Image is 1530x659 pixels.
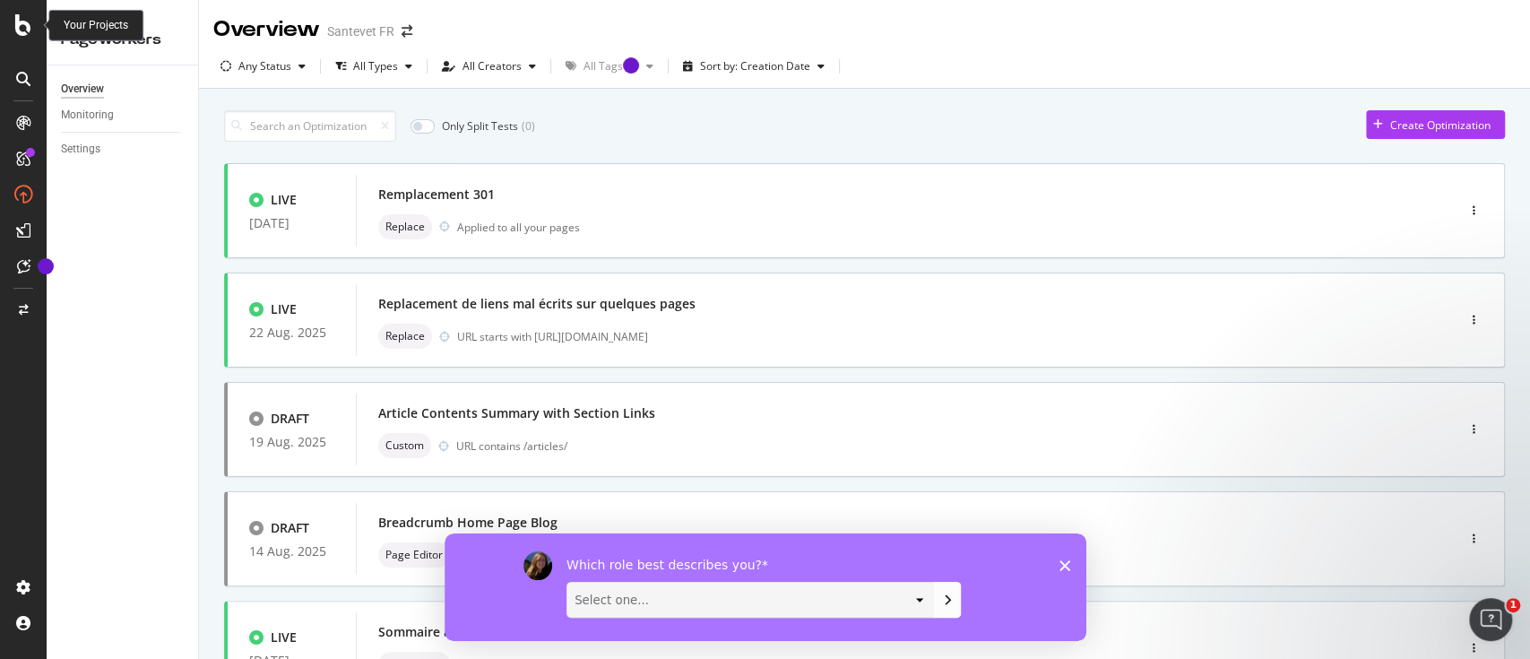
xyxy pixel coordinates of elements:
div: Article Contents Summary with Section Links [378,404,655,422]
div: Any Status [238,61,291,72]
div: LIVE [271,191,297,209]
div: URL starts with [URL][DOMAIN_NAME] [457,329,1379,344]
div: Settings [61,140,100,159]
button: Create Optimization [1366,110,1505,139]
span: Replace [385,331,425,342]
div: neutral label [378,542,450,568]
a: Monitoring [61,106,186,125]
div: ( 0 ) [522,118,535,134]
button: Any Status [213,52,313,81]
div: Sommaire article [378,623,482,641]
button: All Creators [435,52,543,81]
div: Sort by: Creation Date [700,61,810,72]
div: All Types [353,61,398,72]
div: arrow-right-arrow-left [402,25,412,38]
span: Custom [385,440,424,451]
div: Tooltip anchor [38,258,54,274]
div: Remplacement 301 [378,186,495,204]
div: Your Projects [64,18,128,33]
button: Sort by: Creation Date [676,52,832,81]
div: neutral label [378,324,432,349]
input: Search an Optimization [224,110,396,142]
div: Tooltip anchor [623,57,639,74]
a: Settings [61,140,186,159]
div: Overview [61,80,104,99]
div: Only Split Tests [442,118,518,134]
div: Create Optimization [1390,117,1491,133]
div: LIVE [271,629,297,646]
div: [DATE] [249,216,334,230]
div: Replacement de liens mal écrits sur quelques pages [378,295,696,313]
div: 14 Aug. 2025 [249,544,334,559]
div: 19 Aug. 2025 [249,435,334,449]
div: DRAFT [271,410,309,428]
div: URL contains /articles/ [456,438,1379,454]
div: DRAFT [271,519,309,537]
div: LIVE [271,300,297,318]
button: All Types [328,52,419,81]
div: Monitoring [61,106,114,125]
span: Page Editor [385,550,443,560]
span: 1 [1506,598,1520,612]
div: neutral label [378,433,431,458]
div: Breadcrumb Home Page Blog [378,514,558,532]
div: All Tags [583,61,639,72]
span: Replace [385,221,425,232]
div: 22 Aug. 2025 [249,325,334,340]
div: All Creators [462,61,522,72]
a: Overview [61,80,186,99]
div: neutral label [378,214,432,239]
iframe: Intercom live chat [1469,598,1512,641]
button: All TagsTooltip anchor [558,52,661,81]
div: Overview [213,14,320,45]
div: Applied to all your pages [457,220,580,235]
iframe: Enquête de Laura de Botify [445,533,1086,641]
div: Santevet FR [327,22,394,40]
